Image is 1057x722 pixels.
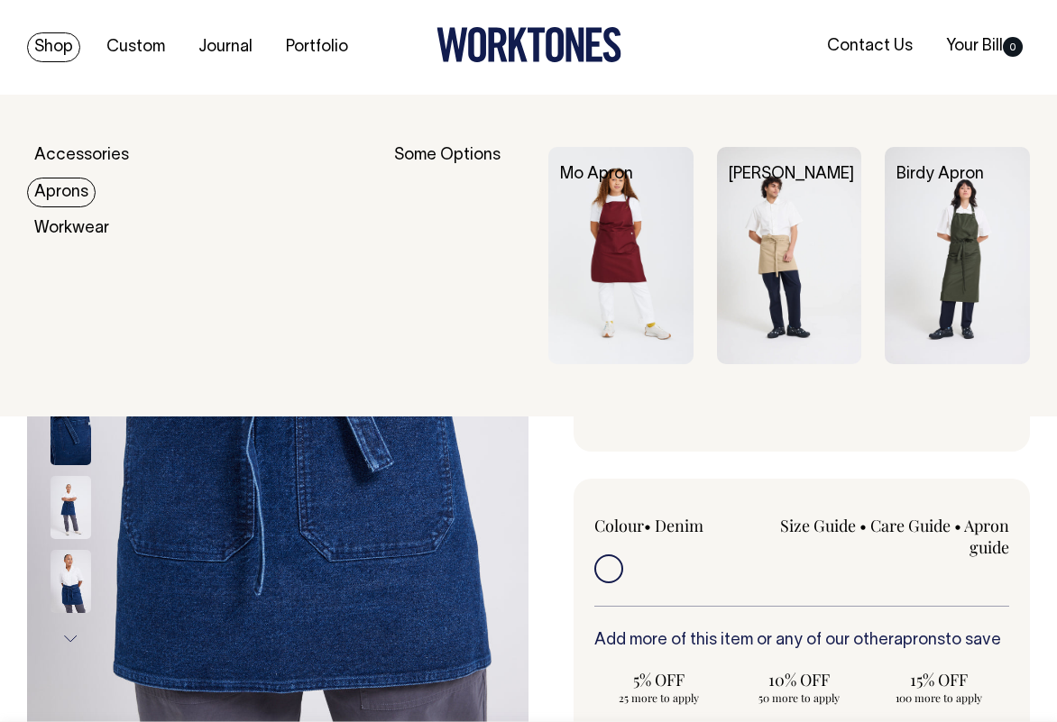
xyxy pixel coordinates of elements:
a: Contact Us [820,32,920,61]
span: • [954,515,961,536]
a: Custom [99,32,172,62]
img: denim [51,402,91,465]
a: Apron guide [964,515,1009,558]
a: Mo Apron [560,167,633,182]
div: Some Options [394,147,525,364]
span: 50 more to apply [743,690,854,705]
a: Accessories [27,141,136,170]
a: Size Guide [780,515,856,536]
a: Workwear [27,214,116,243]
img: denim [51,550,91,613]
a: Your Bill0 [939,32,1030,61]
button: Next [57,618,84,659]
span: 15% OFF [884,669,995,690]
img: denim [51,476,91,539]
span: 0 [1003,37,1023,57]
a: Portfolio [279,32,355,62]
a: Journal [191,32,260,62]
label: Denim [655,515,703,536]
input: 10% OFF 50 more to apply [734,663,863,710]
a: Shop [27,32,80,62]
div: Colour [594,515,760,536]
span: 25 more to apply [603,690,714,705]
img: Birdy Apron [885,147,1030,364]
span: 10% OFF [743,669,854,690]
a: [PERSON_NAME] [729,167,854,182]
img: Mo Apron [548,147,694,364]
a: aprons [894,633,945,648]
span: 100 more to apply [884,690,995,705]
input: 15% OFF 100 more to apply [875,663,1004,710]
h6: Add more of this item or any of our other to save [594,632,1009,650]
span: 5% OFF [603,669,714,690]
span: • [859,515,867,536]
a: Aprons [27,178,96,207]
a: Birdy Apron [896,167,984,182]
input: 5% OFF 25 more to apply [594,663,723,710]
span: • [644,515,651,536]
img: Bobby Apron [717,147,862,364]
a: Care Guide [870,515,951,536]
